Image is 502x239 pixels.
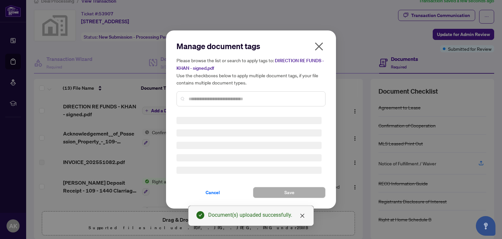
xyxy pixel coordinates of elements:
button: Save [253,187,326,198]
button: Cancel [176,187,249,198]
span: close [300,213,305,218]
div: Document(s) uploaded successfully. [208,211,306,219]
span: Cancel [206,187,220,198]
button: Open asap [476,216,495,236]
a: Close [299,212,306,219]
span: close [314,41,324,52]
span: check-circle [196,211,204,219]
h2: Manage document tags [176,41,326,51]
h5: Please browse the list or search to apply tags to: Use the checkboxes below to apply multiple doc... [176,57,326,86]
